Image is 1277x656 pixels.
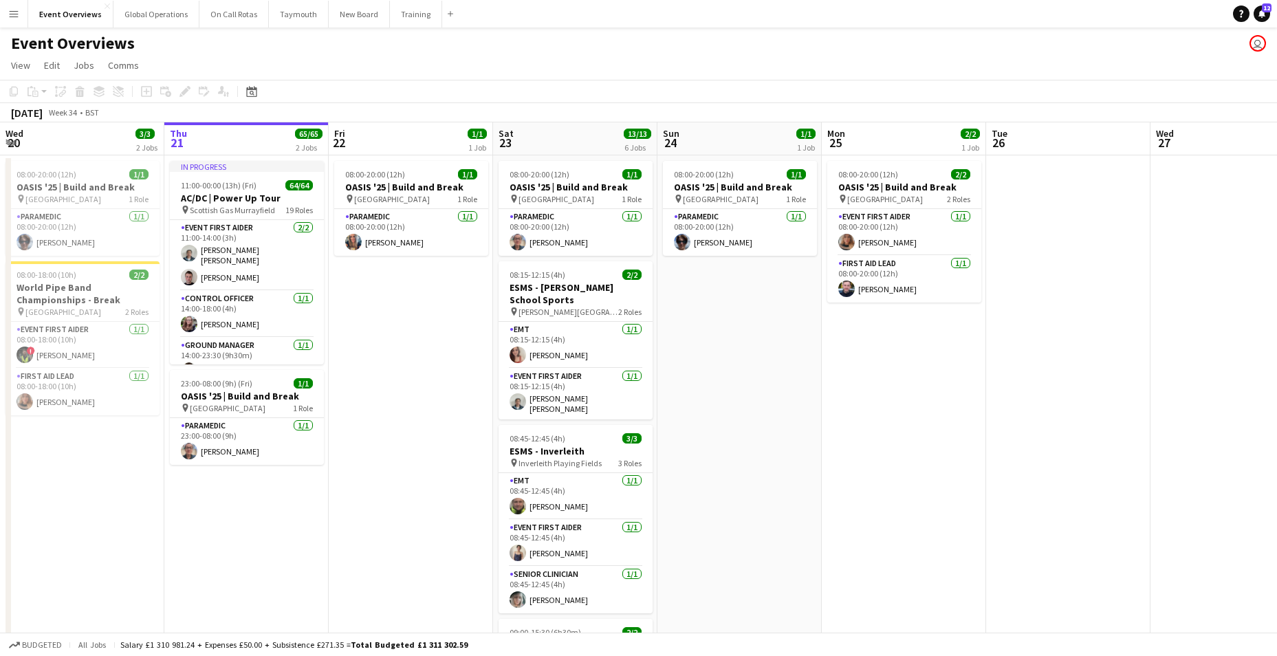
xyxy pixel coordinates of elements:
span: 1/1 [129,169,149,179]
button: On Call Rotas [199,1,269,28]
app-card-role: Ground Manager1/114:00-23:30 (9h30m) [170,338,324,384]
span: Budgeted [22,640,62,650]
span: Wed [1156,127,1174,140]
span: [PERSON_NAME][GEOGRAPHIC_DATA] [519,307,618,317]
span: 21 [168,135,187,151]
h3: OASIS '25 | Build and Break [6,181,160,193]
span: 2/2 [622,627,642,637]
button: Budgeted [7,637,64,653]
span: 08:45-12:45 (4h) [510,433,565,444]
span: 23 [496,135,514,151]
div: 23:00-08:00 (9h) (Fri)1/1OASIS '25 | Build and Break [GEOGRAPHIC_DATA]1 RoleParamedic1/123:00-08:... [170,370,324,465]
span: Jobs [74,59,94,72]
a: 12 [1254,6,1270,22]
span: [GEOGRAPHIC_DATA] [847,194,923,204]
app-job-card: 08:45-12:45 (4h)3/3ESMS - Inverleith Inverleith Playing Fields3 RolesEMT1/108:45-12:45 (4h)[PERSO... [499,425,653,613]
span: 09:00-15:30 (6h30m) [510,627,581,637]
app-card-role: First Aid Lead1/108:00-18:00 (10h)[PERSON_NAME] [6,369,160,415]
a: Jobs [68,56,100,74]
span: [GEOGRAPHIC_DATA] [25,307,101,317]
span: 2/2 [951,169,970,179]
div: BST [85,107,99,118]
h1: Event Overviews [11,33,135,54]
app-user-avatar: Jackie Tolland [1249,35,1266,52]
app-card-role: Paramedic1/108:00-20:00 (12h)[PERSON_NAME] [499,209,653,256]
div: 2 Jobs [136,140,157,151]
span: 1/1 [622,169,642,179]
app-card-role: Paramedic1/108:00-20:00 (12h)[PERSON_NAME] [6,209,160,256]
span: 1/1 [294,378,313,389]
div: 6 Jobs [624,140,651,151]
button: Global Operations [113,1,199,28]
span: 08:00-18:00 (10h) [17,270,76,280]
app-card-role: Event First Aider1/108:15-12:15 (4h)[PERSON_NAME] [PERSON_NAME] [499,369,653,419]
span: 20 [3,135,23,151]
span: All jobs [76,639,109,650]
app-card-role: Event First Aider1/108:00-20:00 (12h)[PERSON_NAME] [827,209,981,256]
span: Edit [44,59,60,72]
h3: ESMS - Inverleith [499,445,653,457]
span: Inverleith Playing Fields [519,458,602,468]
span: 19 Roles [285,205,313,215]
h3: OASIS '25 | Build and Break [827,181,981,193]
div: 08:00-20:00 (12h)1/1OASIS '25 | Build and Break [GEOGRAPHIC_DATA]1 RoleParamedic1/108:00-20:00 (1... [499,161,653,256]
h3: World Pipe Band Championships - Break [6,281,160,306]
button: Taymouth [269,1,329,28]
span: [GEOGRAPHIC_DATA] [25,194,101,204]
span: 1 Role [129,194,149,204]
app-card-role: EMT1/108:45-12:45 (4h)[PERSON_NAME] [499,473,653,520]
a: View [6,56,36,74]
button: New Board [329,1,390,28]
span: 1/1 [468,129,487,139]
div: 1 Job [797,140,815,151]
span: 24 [661,135,679,151]
app-card-role: Event First Aider2/211:00-14:00 (3h)[PERSON_NAME] [PERSON_NAME][PERSON_NAME] [170,220,324,291]
app-card-role: Paramedic1/108:00-20:00 (12h)[PERSON_NAME] [334,209,488,256]
app-job-card: 08:00-20:00 (12h)1/1OASIS '25 | Build and Break [GEOGRAPHIC_DATA]1 RoleParamedic1/108:00-20:00 (1... [6,161,160,256]
span: Fri [334,127,345,140]
app-job-card: In progress11:00-00:00 (13h) (Fri)64/64AC/DC | Power Up Tour Scottish Gas Murrayfield19 RolesEven... [170,161,324,364]
app-card-role: Senior Clinician1/108:45-12:45 (4h)[PERSON_NAME] [499,567,653,613]
span: Wed [6,127,23,140]
app-job-card: 08:00-20:00 (12h)1/1OASIS '25 | Build and Break [GEOGRAPHIC_DATA]1 RoleParamedic1/108:00-20:00 (1... [334,161,488,256]
span: 1 Role [786,194,806,204]
span: 2 Roles [125,307,149,317]
h3: OASIS '25 | Build and Break [663,181,817,193]
app-card-role: Event First Aider1/108:00-18:00 (10h)![PERSON_NAME] [6,322,160,369]
app-card-role: Control Officer1/114:00-18:00 (4h)[PERSON_NAME] [170,291,324,338]
div: Salary £1 310 981.24 + Expenses £50.00 + Subsistence £271.35 = [120,639,468,650]
span: Week 34 [45,107,80,118]
span: ! [27,347,35,355]
span: 11:00-00:00 (13h) (Fri) [181,180,257,190]
app-card-role: EMT1/108:15-12:15 (4h)[PERSON_NAME] [499,322,653,369]
span: 2/2 [129,270,149,280]
div: 1 Job [468,140,486,151]
span: 65/65 [295,129,323,139]
app-job-card: 08:00-18:00 (10h)2/2World Pipe Band Championships - Break [GEOGRAPHIC_DATA]2 RolesEvent First Aid... [6,261,160,415]
span: [GEOGRAPHIC_DATA] [683,194,758,204]
div: 2 Jobs [296,140,322,151]
span: 1 Role [622,194,642,204]
span: [GEOGRAPHIC_DATA] [354,194,430,204]
span: 22 [332,135,345,151]
h3: OASIS '25 | Build and Break [499,181,653,193]
span: 1/1 [796,129,816,139]
app-job-card: 08:00-20:00 (12h)1/1OASIS '25 | Build and Break [GEOGRAPHIC_DATA]1 RoleParamedic1/108:00-20:00 (1... [663,161,817,256]
app-card-role: Paramedic1/108:00-20:00 (12h)[PERSON_NAME] [663,209,817,256]
span: 1 Role [293,403,313,413]
button: Event Overviews [28,1,113,28]
app-card-role: Paramedic1/123:00-08:00 (9h)[PERSON_NAME] [170,418,324,465]
h3: OASIS '25 | Build and Break [170,390,324,402]
span: 1/1 [787,169,806,179]
h3: OASIS '25 | Build and Break [334,181,488,193]
span: 2 Roles [618,307,642,317]
span: Thu [170,127,187,140]
span: 2/2 [961,129,980,139]
span: Scottish Gas Murrayfield [190,205,275,215]
span: 08:00-20:00 (12h) [838,169,898,179]
span: Comms [108,59,139,72]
